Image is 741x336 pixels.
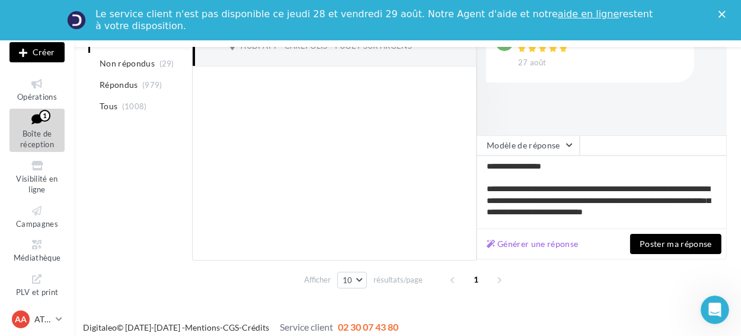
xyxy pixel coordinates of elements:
img: Profile image for Service-Client [67,11,86,30]
a: aide en ligne [558,8,619,20]
a: Digitaleo [83,322,117,332]
span: Opérations [17,92,57,102]
div: Le service client n'est pas disponible ce jeudi 28 et vendredi 29 août. Notre Agent d'aide et not... [95,8,655,32]
button: Créer [9,42,65,62]
a: Mentions [185,322,220,332]
span: (29) [159,59,174,68]
a: Médiathèque [9,236,65,265]
div: 1 [39,110,50,122]
span: 02 30 07 43 80 [338,321,398,332]
a: Campagnes [9,202,65,231]
span: PLV et print personnalisable [15,285,60,319]
span: Tous [100,100,117,112]
span: Afficher [304,274,331,286]
span: (979) [142,80,162,90]
span: Médiathèque [14,253,61,262]
a: Visibilité en ligne [9,157,65,197]
iframe: Intercom live chat [701,296,729,324]
span: Boîte de réception [20,129,54,150]
span: AA [15,313,27,325]
span: Répondus [100,79,138,91]
span: 27 août [518,58,546,68]
a: Boîte de réception1 [9,109,65,152]
span: Non répondus [100,58,155,69]
a: CGS [223,322,239,332]
div: Nouvelle campagne [9,42,65,62]
span: Campagnes [16,219,58,229]
a: AA ATT - Audi [9,308,65,331]
button: Modèle de réponse [477,135,580,156]
a: Opérations [9,75,65,104]
span: (1008) [122,102,147,111]
span: © [DATE]-[DATE] - - - [83,322,398,332]
span: résultats/page [373,274,423,286]
a: PLV et print personnalisable [9,270,65,322]
button: Poster ma réponse [630,234,721,254]
button: 10 [337,272,368,289]
span: Service client [280,321,333,332]
p: ATT - Audi [34,313,51,325]
div: Fermer [718,11,730,18]
a: Crédits [242,322,269,332]
button: Générer une réponse [482,237,583,251]
span: Visibilité en ligne [16,174,58,195]
span: 10 [343,275,353,285]
span: 1 [467,270,486,289]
